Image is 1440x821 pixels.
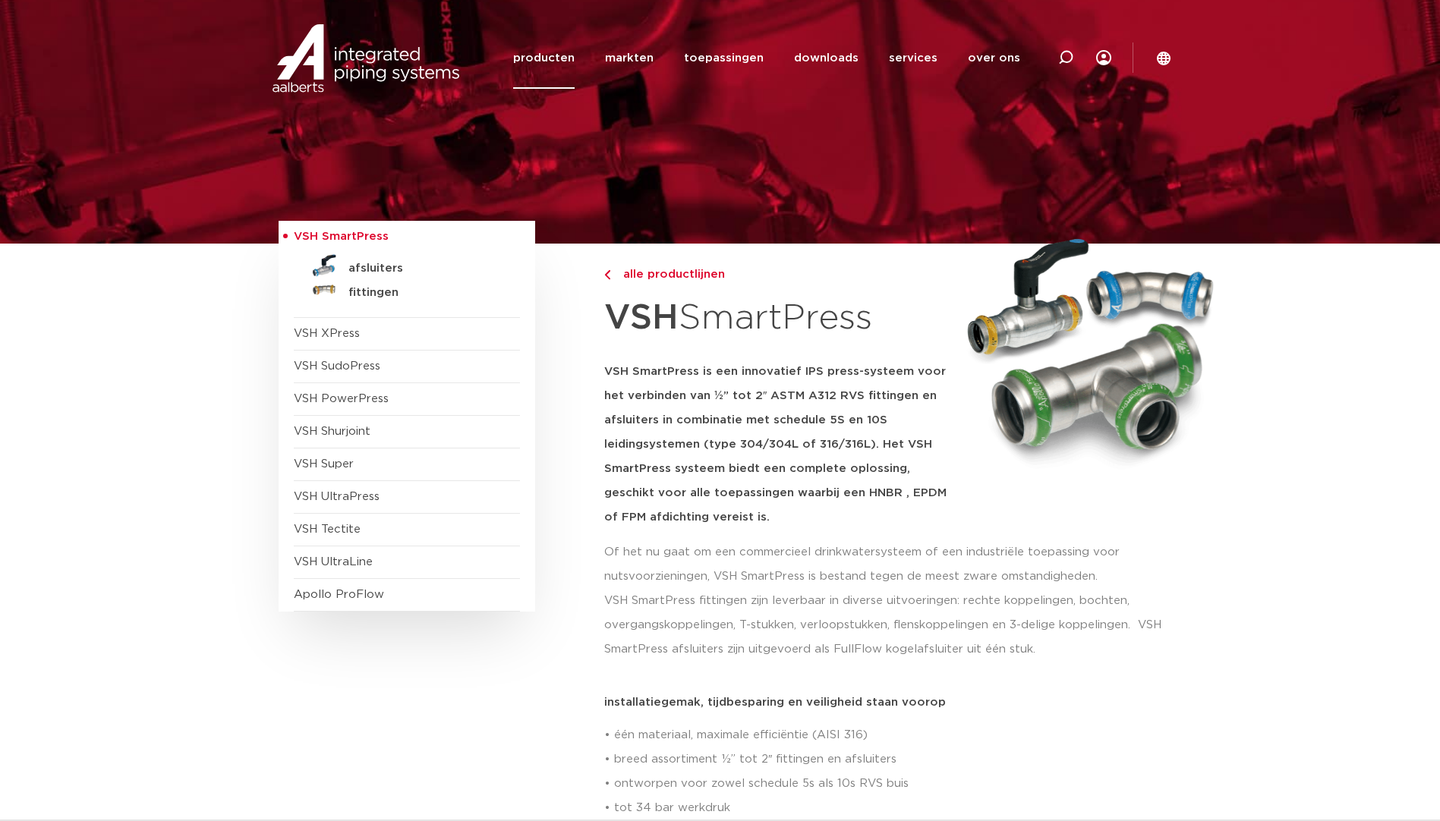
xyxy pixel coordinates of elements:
[604,540,1162,662] p: Of het nu gaat om een commercieel drinkwatersysteem of een industriële toepassing voor nutsvoorzi...
[604,697,1162,708] p: installatiegemak, tijdbesparing en veiligheid staan voorop
[513,27,1020,89] nav: Menu
[604,366,947,523] strong: VSH SmartPress is een innovatief IPS press-systeem voor het verbinden van ½” tot 2″ ASTM A312 RVS...
[604,300,679,335] strong: VSH
[794,27,859,89] a: downloads
[294,426,370,437] a: VSH Shurjoint
[513,27,575,89] a: producten
[605,27,654,89] a: markten
[348,286,499,300] h5: fittingen
[294,556,373,568] a: VSH UltraLine
[604,289,947,348] h1: SmartPress
[294,253,520,278] a: afsluiters
[348,262,499,275] h5: afsluiters
[294,360,380,372] a: VSH SudoPress
[294,524,361,535] a: VSH Tectite
[889,27,937,89] a: services
[604,270,610,280] img: chevron-right.svg
[604,266,947,284] a: alle productlijnen
[1096,27,1111,89] div: my IPS
[294,393,389,404] a: VSH PowerPress
[294,328,360,339] a: VSH XPress
[294,278,520,302] a: fittingen
[968,27,1020,89] a: over ons
[294,491,380,502] a: VSH UltraPress
[294,458,354,470] a: VSH Super
[294,231,389,242] span: VSH SmartPress
[294,589,384,600] a: Apollo ProFlow
[614,269,725,280] span: alle productlijnen
[684,27,764,89] a: toepassingen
